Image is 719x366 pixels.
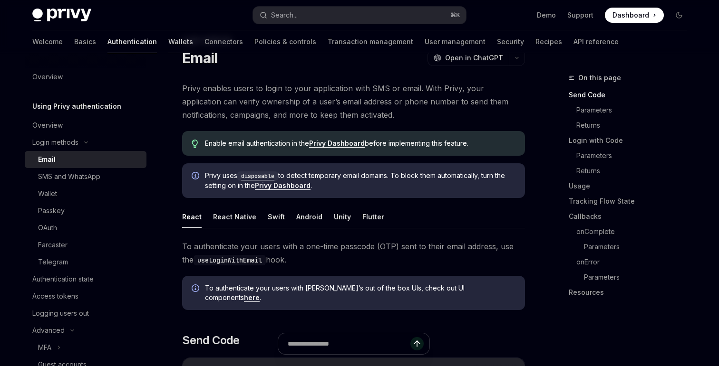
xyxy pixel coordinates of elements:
div: Advanced [32,325,65,336]
a: Farcaster [25,236,146,253]
a: Callbacks [569,209,694,224]
div: Wallet [38,188,57,199]
h5: Using Privy authentication [32,101,121,112]
span: Privy uses to detect temporary email domains. To block them automatically, turn the setting on in... [205,171,515,190]
a: Dashboard [605,8,664,23]
div: Email [38,154,56,165]
a: Returns [569,163,694,178]
div: OAuth [38,222,57,234]
button: Login methods [25,134,146,151]
button: Android [296,206,322,228]
a: here [244,293,260,302]
a: Security [497,30,524,53]
a: Demo [537,10,556,20]
a: Returns [569,118,694,133]
button: MFA [25,339,146,356]
div: Authentication state [32,273,94,285]
div: Overview [32,120,63,131]
a: OAuth [25,219,146,236]
a: Access tokens [25,288,146,305]
div: Logging users out [32,308,89,319]
a: Authentication state [25,271,146,288]
span: To authenticate your users with [PERSON_NAME]’s out of the box UIs, check out UI components . [205,283,515,302]
svg: Tip [192,140,198,148]
div: Passkey [38,205,65,216]
a: Email [25,151,146,168]
a: Wallets [168,30,193,53]
span: Enable email authentication in the before implementing this feature. [205,139,515,148]
a: Passkey [25,202,146,219]
a: Login with Code [569,133,694,148]
span: Privy enables users to login to your application with SMS or email. With Privy, your application ... [182,82,525,122]
div: Telegram [38,256,68,268]
a: SMS and WhatsApp [25,168,146,185]
a: Authentication [107,30,157,53]
a: Connectors [204,30,243,53]
a: Logging users out [25,305,146,322]
a: Overview [25,68,146,85]
a: Overview [25,117,146,134]
button: Send message [410,337,424,350]
div: SMS and WhatsApp [38,171,100,182]
a: Parameters [569,239,694,254]
a: Welcome [32,30,63,53]
img: dark logo [32,9,91,22]
div: Access tokens [32,291,78,302]
div: Login methods [32,137,78,148]
code: disposable [237,171,278,181]
div: Farcaster [38,239,68,251]
button: Swift [268,206,285,228]
button: Open in ChatGPT [428,50,509,66]
a: disposable [237,171,278,179]
a: Telegram [25,253,146,271]
code: useLoginWithEmail [194,255,266,265]
div: Search... [271,9,298,21]
a: Resources [569,285,694,300]
a: Parameters [569,103,694,118]
div: MFA [38,342,51,353]
svg: Info [192,172,201,181]
a: API reference [573,30,619,53]
input: Ask a question... [288,333,410,354]
a: Parameters [569,270,694,285]
a: Recipes [535,30,562,53]
button: React Native [213,206,256,228]
a: Parameters [569,148,694,163]
a: Send Code [569,87,694,103]
a: Wallet [25,185,146,202]
button: Toggle dark mode [671,8,687,23]
a: Usage [569,178,694,194]
a: Basics [74,30,96,53]
a: User management [425,30,486,53]
span: ⌘ K [450,11,460,19]
a: Privy Dashboard [255,181,311,190]
button: React [182,206,202,228]
span: To authenticate your users with a one-time passcode (OTP) sent to their email address, use the hook. [182,240,525,266]
a: Support [567,10,593,20]
button: Unity [334,206,351,228]
a: Policies & controls [254,30,316,53]
button: Flutter [362,206,384,228]
span: On this page [578,72,621,84]
a: Transaction management [328,30,413,53]
div: Overview [32,71,63,83]
svg: Info [192,284,201,294]
a: Tracking Flow State [569,194,694,209]
a: onError [569,254,694,270]
button: Advanced [25,322,146,339]
a: onComplete [569,224,694,239]
a: Privy Dashboard [309,139,365,148]
span: Dashboard [612,10,649,20]
button: Search...⌘K [253,7,466,24]
span: Open in ChatGPT [445,53,503,63]
h1: Email [182,49,217,66]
